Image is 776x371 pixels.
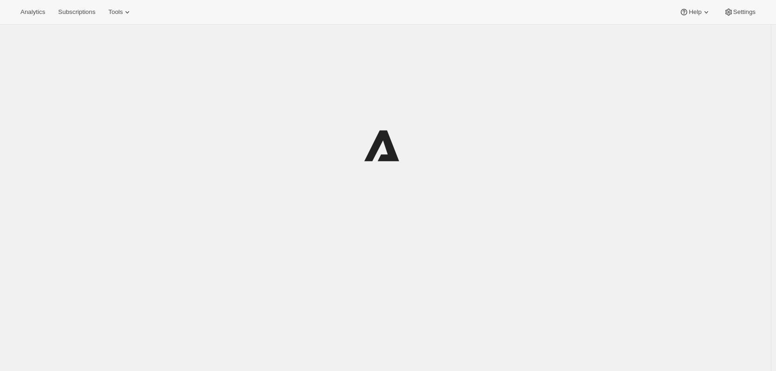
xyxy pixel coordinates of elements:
[674,6,716,19] button: Help
[103,6,138,19] button: Tools
[20,8,45,16] span: Analytics
[15,6,51,19] button: Analytics
[733,8,756,16] span: Settings
[58,8,95,16] span: Subscriptions
[53,6,101,19] button: Subscriptions
[718,6,761,19] button: Settings
[108,8,123,16] span: Tools
[689,8,701,16] span: Help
